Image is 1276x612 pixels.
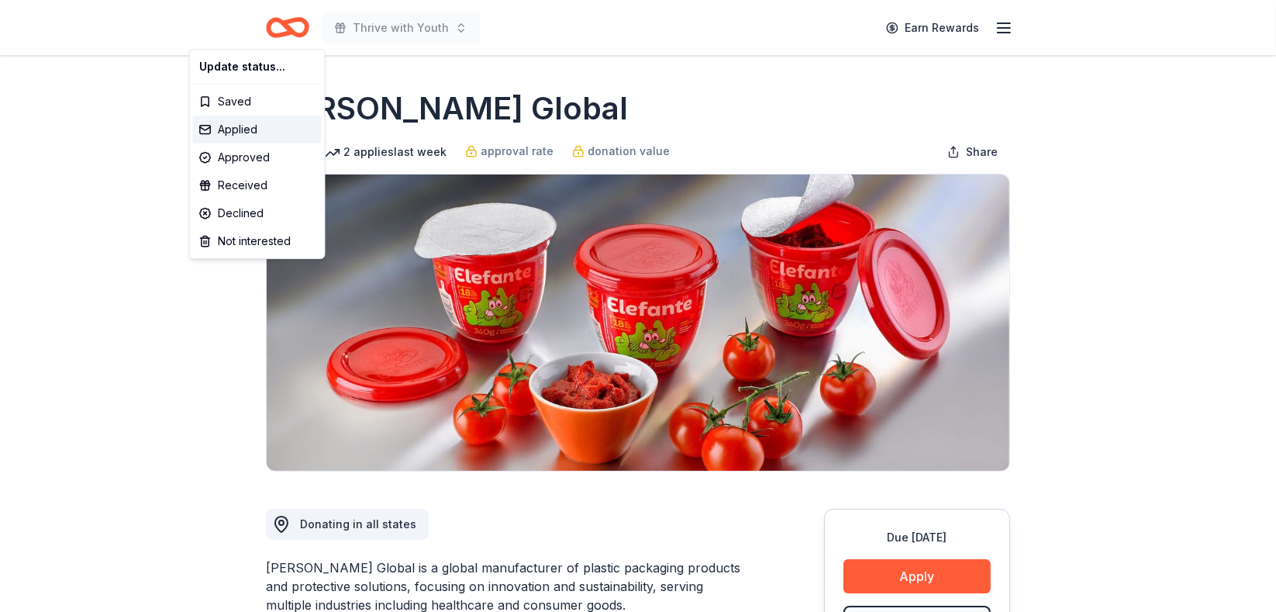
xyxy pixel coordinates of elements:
[353,19,449,37] span: Thrive with Youth
[193,88,322,116] div: Saved
[193,116,322,143] div: Applied
[193,227,322,255] div: Not interested
[193,171,322,199] div: Received
[193,143,322,171] div: Approved
[193,53,322,81] div: Update status...
[193,199,322,227] div: Declined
